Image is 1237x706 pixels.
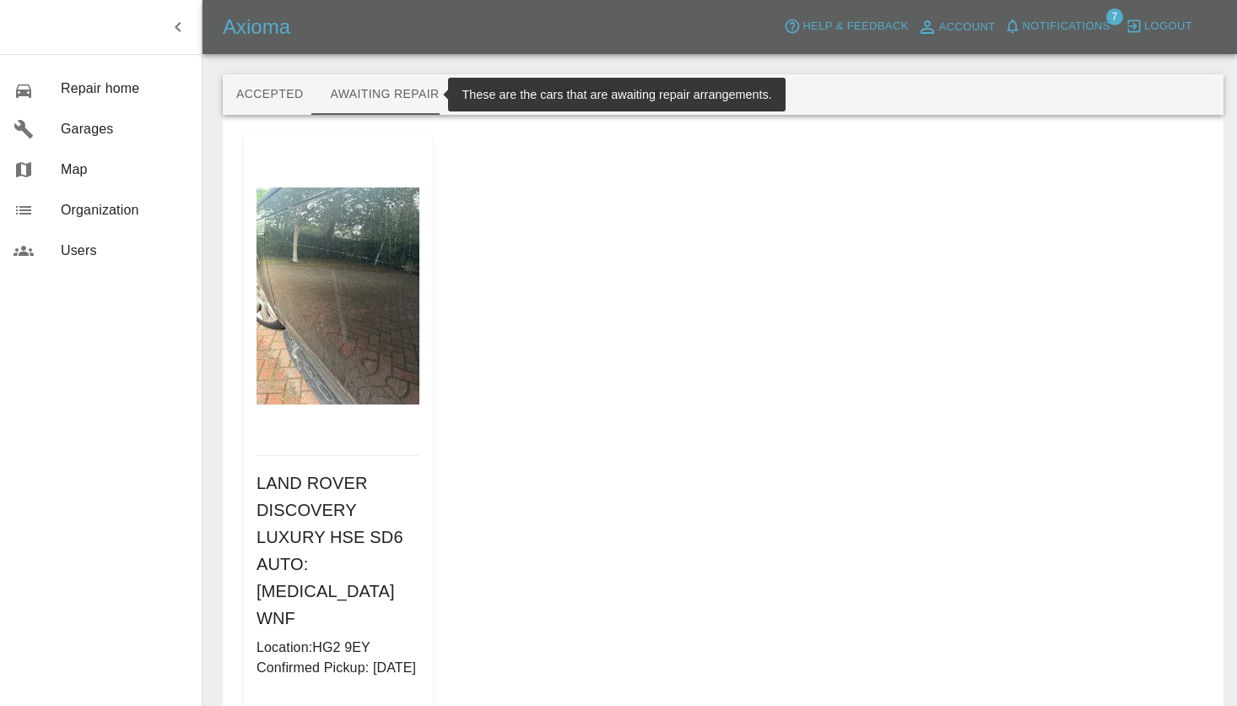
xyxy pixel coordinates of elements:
[780,14,912,40] button: Help & Feedback
[61,160,188,180] span: Map
[61,241,188,261] span: Users
[61,119,188,139] span: Garages
[939,18,996,37] span: Account
[223,74,316,115] button: Accepted
[802,17,908,36] span: Help & Feedback
[1106,8,1123,25] span: 7
[630,74,706,115] button: Paid
[1144,17,1192,36] span: Logout
[223,14,290,41] h5: Axioma
[913,14,1000,41] a: Account
[316,74,452,115] button: Awaiting Repair
[257,658,419,678] p: Confirmed Pickup: [DATE]
[1121,14,1196,40] button: Logout
[1000,14,1115,40] button: Notifications
[61,79,188,99] span: Repair home
[541,74,630,115] button: Repaired
[61,200,188,220] span: Organization
[257,470,419,632] h6: LAND ROVER DISCOVERY LUXURY HSE SD6 AUTO : [MEDICAL_DATA] WNF
[453,74,542,115] button: In Repair
[1023,17,1110,36] span: Notifications
[257,638,419,658] p: Location: HG2 9EY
